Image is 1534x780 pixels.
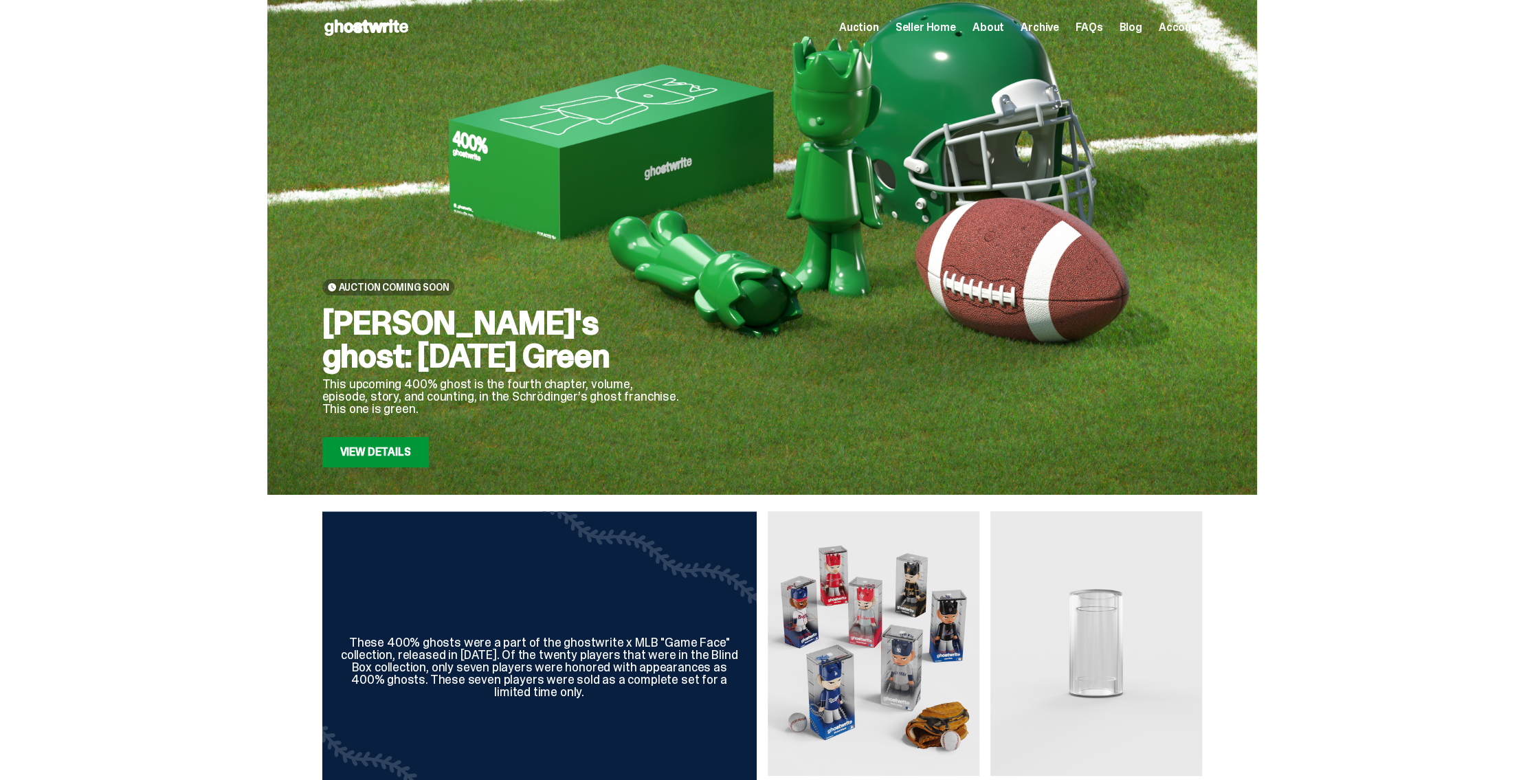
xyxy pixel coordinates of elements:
[1119,22,1142,33] a: Blog
[1021,22,1059,33] a: Archive
[339,636,740,698] div: These 400% ghosts were a part of the ghostwrite x MLB "Game Face" collection, released in [DATE]....
[322,378,680,415] p: This upcoming 400% ghost is the fourth chapter, volume, episode, story, and counting, in the Schr...
[1159,22,1202,33] a: Account
[839,22,879,33] a: Auction
[990,511,1202,776] img: Display Case for 100% ghosts
[972,22,1004,33] a: About
[322,437,429,467] a: View Details
[339,282,449,293] span: Auction Coming Soon
[896,22,956,33] a: Seller Home
[768,511,979,776] img: Game Face (2025)
[322,307,680,372] h2: [PERSON_NAME]'s ghost: [DATE] Green
[1076,22,1102,33] a: FAQs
